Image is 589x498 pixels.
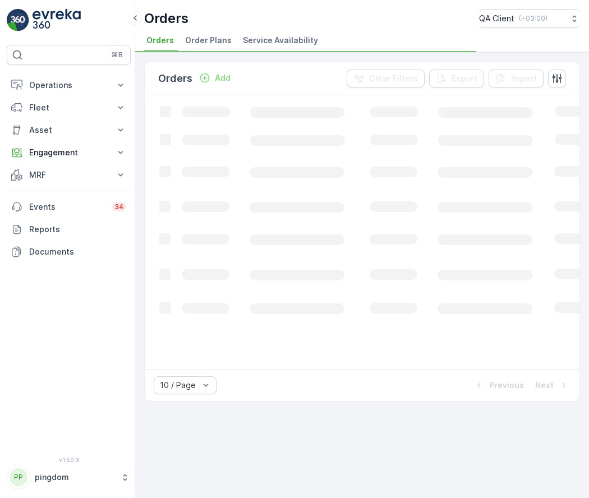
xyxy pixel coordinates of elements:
[33,9,81,31] img: logo_light-DOdMpM7g.png
[7,119,131,141] button: Asset
[29,246,126,257] p: Documents
[479,9,580,28] button: QA Client(+03:00)
[7,141,131,164] button: Engagement
[429,70,484,87] button: Export
[185,35,232,46] span: Order Plans
[29,169,108,181] p: MRF
[369,73,418,84] p: Clear Filters
[29,125,108,136] p: Asset
[35,472,115,483] p: pingdom
[29,201,105,213] p: Events
[511,73,537,84] p: Import
[29,80,108,91] p: Operations
[7,164,131,186] button: MRF
[7,465,131,489] button: PPpingdom
[146,35,174,46] span: Orders
[10,468,27,486] div: PP
[215,72,231,84] p: Add
[534,379,570,392] button: Next
[144,10,188,27] p: Orders
[489,380,524,391] p: Previous
[29,102,108,113] p: Fleet
[489,70,544,87] button: Import
[7,96,131,119] button: Fleet
[195,71,235,85] button: Add
[472,379,525,392] button: Previous
[7,196,131,218] a: Events34
[243,35,318,46] span: Service Availability
[114,202,124,211] p: 34
[452,73,477,84] p: Export
[112,50,123,59] p: ⌘B
[29,147,108,158] p: Engagement
[158,71,192,86] p: Orders
[535,380,554,391] p: Next
[29,224,126,235] p: Reports
[7,218,131,241] a: Reports
[479,13,514,24] p: QA Client
[7,241,131,263] a: Documents
[519,14,547,23] p: ( +03:00 )
[347,70,425,87] button: Clear Filters
[7,9,29,31] img: logo
[7,457,131,463] span: v 1.50.3
[7,74,131,96] button: Operations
